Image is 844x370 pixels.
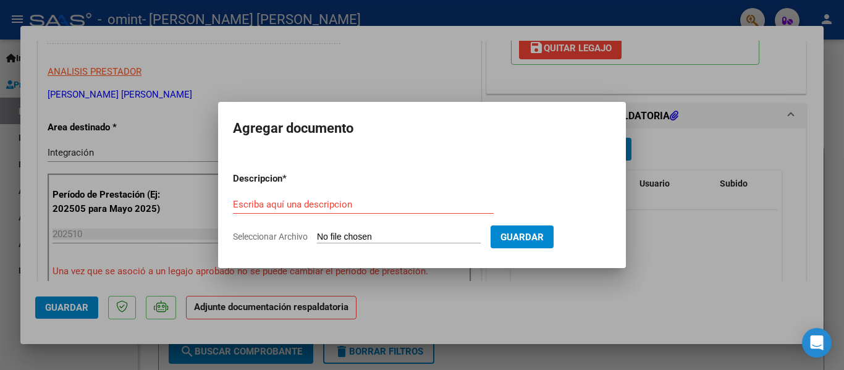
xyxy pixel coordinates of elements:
[802,328,832,358] div: Open Intercom Messenger
[233,232,308,242] span: Seleccionar Archivo
[500,232,544,243] span: Guardar
[491,225,554,248] button: Guardar
[233,117,611,140] h2: Agregar documento
[233,172,347,186] p: Descripcion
